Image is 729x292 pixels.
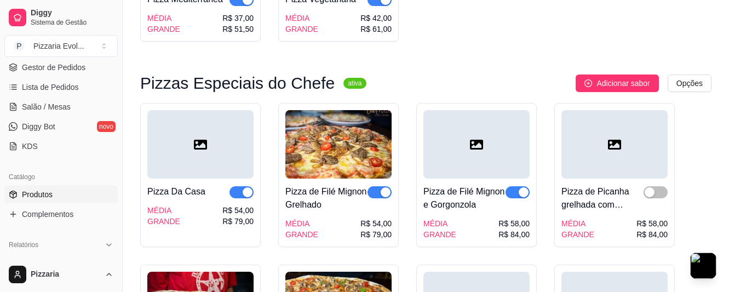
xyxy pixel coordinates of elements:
[22,62,85,73] span: Gestor de Pedidos
[22,189,53,200] span: Produtos
[140,77,335,90] h3: Pizzas Especiais do Chefe
[668,75,711,92] button: Opções
[22,141,38,152] span: KDS
[498,218,530,229] div: R$ 58,00
[4,138,118,155] a: KDS
[222,205,254,216] div: R$ 54,00
[285,218,318,229] div: MÉDIA
[4,254,118,271] a: Relatórios de vendas
[423,185,506,211] div: Pizza de Filé Mignon e Gorgonzola
[285,13,318,24] div: MÉDIA
[360,218,392,229] div: R$ 54,00
[676,77,703,89] span: Opções
[147,13,180,24] div: MÉDIA
[285,229,318,240] div: GRANDE
[31,270,100,279] span: Pizzaria
[31,18,113,27] span: Sistema de Gestão
[222,13,254,24] div: R$ 37,00
[4,186,118,203] a: Produtos
[4,168,118,186] div: Catálogo
[147,216,180,227] div: GRANDE
[147,205,180,216] div: MÉDIA
[22,101,71,112] span: Salão / Mesas
[4,98,118,116] a: Salão / Mesas
[31,8,113,18] span: Diggy
[4,59,118,76] a: Gestor de Pedidos
[4,35,118,57] button: Select a team
[498,229,530,240] div: R$ 84,00
[222,216,254,227] div: R$ 79,00
[343,78,366,89] sup: ativa
[22,82,79,93] span: Lista de Pedidos
[285,24,318,35] div: GRANDE
[636,218,668,229] div: R$ 58,00
[561,185,644,211] div: Pizza de Picanha grelhada com champignons
[4,78,118,96] a: Lista de Pedidos
[147,185,205,198] div: Pizza Da Casa
[360,24,392,35] div: R$ 61,00
[596,77,650,89] span: Adicionar sabor
[33,41,84,51] div: Pizzaria Evol ...
[576,75,658,92] button: Adicionar sabor
[285,185,368,211] div: Pizza de Filé Mignon Grelhado
[4,4,118,31] a: DiggySistema de Gestão
[22,121,55,132] span: Diggy Bot
[222,24,254,35] div: R$ 51,50
[4,118,118,135] a: Diggy Botnovo
[147,24,180,35] div: GRANDE
[636,229,668,240] div: R$ 84,00
[561,218,594,229] div: MÉDIA
[4,261,118,288] button: Pizzaria
[22,209,73,220] span: Complementos
[584,79,592,87] span: plus-circle
[360,229,392,240] div: R$ 79,00
[423,229,456,240] div: GRANDE
[360,13,392,24] div: R$ 42,00
[285,110,392,179] img: product-image
[561,229,594,240] div: GRANDE
[9,241,38,249] span: Relatórios
[4,205,118,223] a: Complementos
[14,41,25,51] span: P
[423,218,456,229] div: MÉDIA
